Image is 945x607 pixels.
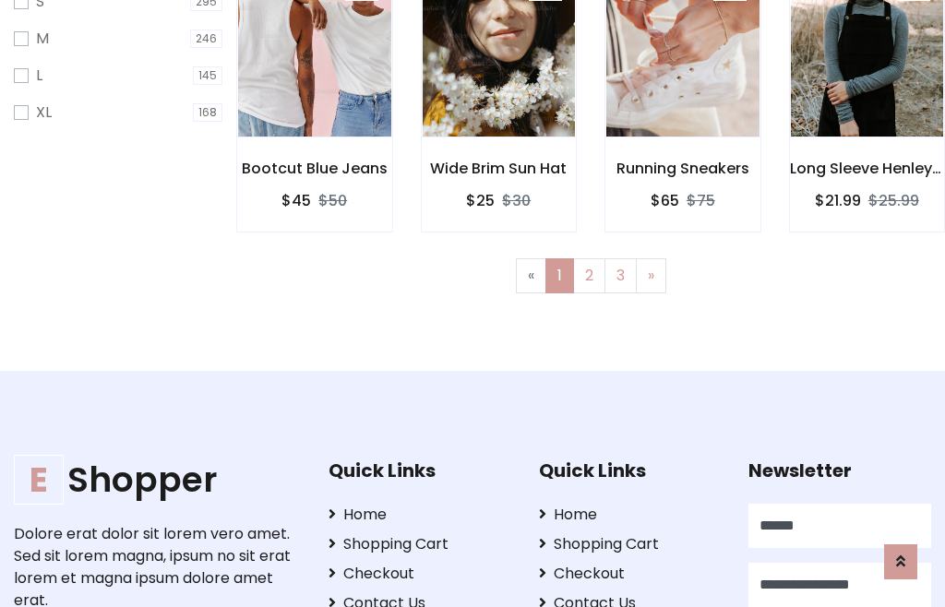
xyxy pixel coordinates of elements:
a: Shopping Cart [329,533,511,555]
del: $25.99 [868,190,919,211]
h6: $65 [651,192,679,209]
a: Home [539,504,722,526]
del: $75 [687,190,715,211]
a: Checkout [329,563,511,585]
h1: Shopper [14,459,300,501]
a: Home [329,504,511,526]
h6: Wide Brim Sun Hat [422,160,577,177]
span: E [14,455,64,505]
del: $50 [318,190,347,211]
h5: Quick Links [539,459,722,482]
a: Shopping Cart [539,533,722,555]
h5: Newsletter [748,459,931,482]
nav: Page navigation [250,258,931,293]
a: 1 [545,258,574,293]
span: 246 [190,30,222,48]
h6: Running Sneakers [605,160,760,177]
span: » [648,265,654,286]
h6: Long Sleeve Henley T-Shirt [790,160,945,177]
label: L [36,65,42,87]
a: Checkout [539,563,722,585]
span: 168 [193,103,222,122]
label: XL [36,101,52,124]
h6: $21.99 [815,192,861,209]
h6: $25 [466,192,495,209]
a: Next [636,258,666,293]
a: 2 [573,258,605,293]
del: $30 [502,190,531,211]
a: EShopper [14,459,300,501]
label: M [36,28,49,50]
span: 145 [193,66,222,85]
h6: Bootcut Blue Jeans [237,160,392,177]
h5: Quick Links [329,459,511,482]
h6: $45 [281,192,311,209]
a: 3 [604,258,637,293]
